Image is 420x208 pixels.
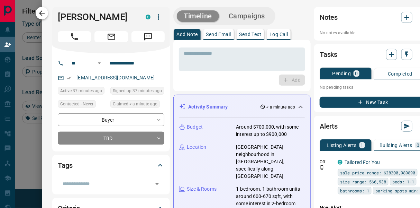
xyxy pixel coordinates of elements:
[236,123,305,138] p: Around $700,000, with some interest up to $900,000
[320,12,338,23] h2: Notes
[355,71,358,76] p: 0
[60,101,93,107] span: Contacted - Never
[187,185,217,193] p: Size & Rooms
[110,100,164,110] div: Wed Oct 15 2025
[95,59,103,67] button: Open
[94,31,128,42] span: Email
[113,87,162,94] span: Signed up 37 minutes ago
[58,157,164,174] div: Tags
[58,11,135,23] h1: [PERSON_NAME]
[338,160,343,165] div: condos.ca
[206,32,231,37] p: Send Email
[267,104,295,110] p: < a minute ago
[60,87,102,94] span: Active 37 minutes ago
[177,10,219,22] button: Timeline
[392,178,414,185] span: beds: 1-1
[113,101,157,107] span: Claimed < a minute ago
[58,31,91,42] span: Call
[340,178,386,185] span: size range: 566,938
[361,143,364,148] p: 1
[320,159,334,165] p: Off
[222,10,272,22] button: Campaigns
[187,144,206,151] p: Location
[131,31,165,42] span: Message
[58,132,164,145] div: TBD
[187,123,203,131] p: Budget
[270,32,288,37] p: Log Call
[188,103,228,111] p: Activity Summary
[58,113,164,126] div: Buyer
[58,87,107,97] div: Wed Oct 15 2025
[236,144,305,180] p: [GEOGRAPHIC_DATA] neighbourhood in [GEOGRAPHIC_DATA], specifically along [GEOGRAPHIC_DATA]
[417,143,419,148] p: 0
[388,71,412,76] p: Completed
[320,165,325,170] svg: Push Notification Only
[152,179,162,189] button: Open
[110,87,164,97] div: Wed Oct 15 2025
[380,143,412,148] p: Building Alerts
[332,71,351,76] p: Pending
[320,121,338,132] h2: Alerts
[67,76,72,80] svg: Email Verified
[179,101,305,113] div: Activity Summary< a minute ago
[239,32,262,37] p: Send Text
[176,32,198,37] p: Add Note
[76,75,155,80] a: [EMAIL_ADDRESS][DOMAIN_NAME]
[340,169,415,176] span: sale price range: 628200,989890
[58,160,72,171] h2: Tags
[345,159,380,165] a: Tailored For You
[340,187,369,194] span: bathrooms: 1
[327,143,357,148] p: Listing Alerts
[320,49,337,60] h2: Tasks
[146,15,150,19] div: condos.ca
